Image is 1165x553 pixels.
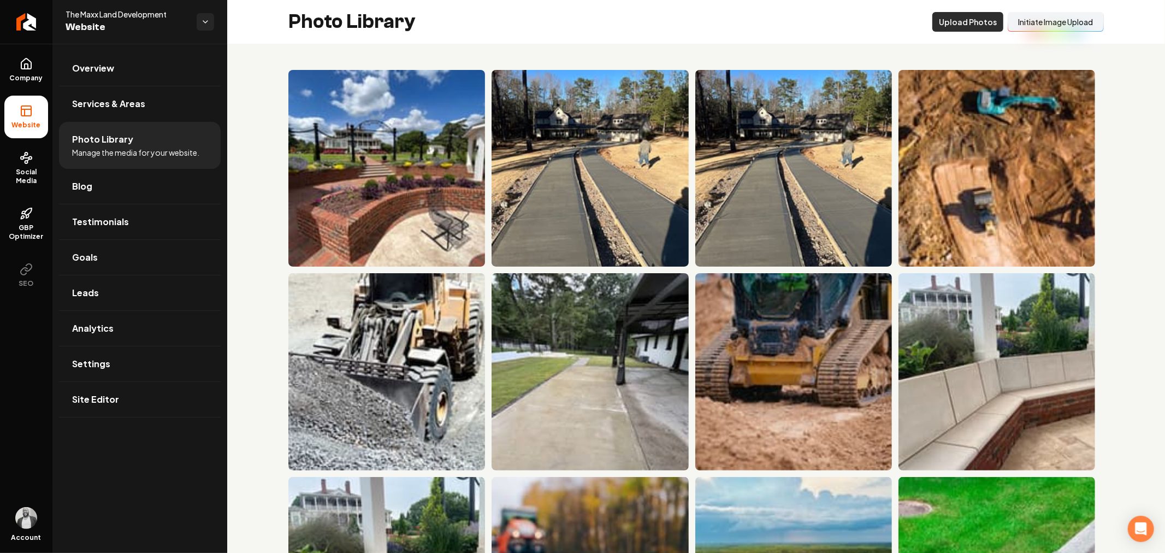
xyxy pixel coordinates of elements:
[59,169,221,204] a: Blog
[492,70,688,267] img: Concrete walkways lead to a house in a wooded area, with a person walking along the path.
[1128,516,1154,542] div: Open Intercom Messenger
[59,346,221,381] a: Settings
[288,273,485,470] img: Heavy machinery loading gravel on a construction site with a pile of rocks in foreground.
[4,254,48,297] button: SEO
[695,273,892,470] img: Heavy construction equipment performing excavation on sandy terrain.
[59,51,221,86] a: Overview
[898,273,1095,470] img: L-shaped stone bench in garden with colorful flowers and a large house in background.
[695,70,892,267] img: Concrete pathways leading to a house in a wooded area with a clear blue sky.
[72,62,114,75] span: Overview
[15,507,37,529] button: Open user button
[288,70,485,267] img: Elegant historic mansion surrounded by vibrant gardens and inviting outdoor seating area.
[4,223,48,241] span: GBP Optimizer
[492,273,688,470] img: Concrete walkway leading to a green lawn and shaded patio in a residential backyard.
[72,133,133,146] span: Photo Library
[288,11,416,33] h2: Photo Library
[72,251,98,264] span: Goals
[932,12,1003,32] button: Upload Photos
[72,322,114,335] span: Analytics
[4,168,48,185] span: Social Media
[15,507,37,529] img: Denis Mendoza
[72,147,199,158] span: Manage the media for your website.
[72,393,119,406] span: Site Editor
[15,279,38,288] span: SEO
[66,9,188,20] span: The Maxx Land Development
[4,49,48,91] a: Company
[898,70,1095,267] img: Aerial view of construction site with excavators and bulldozers on brown earth.
[59,86,221,121] a: Services & Areas
[66,20,188,35] span: Website
[72,357,110,370] span: Settings
[4,198,48,250] a: GBP Optimizer
[59,275,221,310] a: Leads
[72,180,92,193] span: Blog
[11,533,42,542] span: Account
[72,97,145,110] span: Services & Areas
[5,74,48,83] span: Company
[72,286,99,299] span: Leads
[16,13,37,31] img: Rebolt Logo
[59,311,221,346] a: Analytics
[1008,12,1104,32] button: Initiate Image Upload
[59,204,221,239] a: Testimonials
[72,215,129,228] span: Testimonials
[59,382,221,417] a: Site Editor
[4,143,48,194] a: Social Media
[59,240,221,275] a: Goals
[8,121,45,130] span: Website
